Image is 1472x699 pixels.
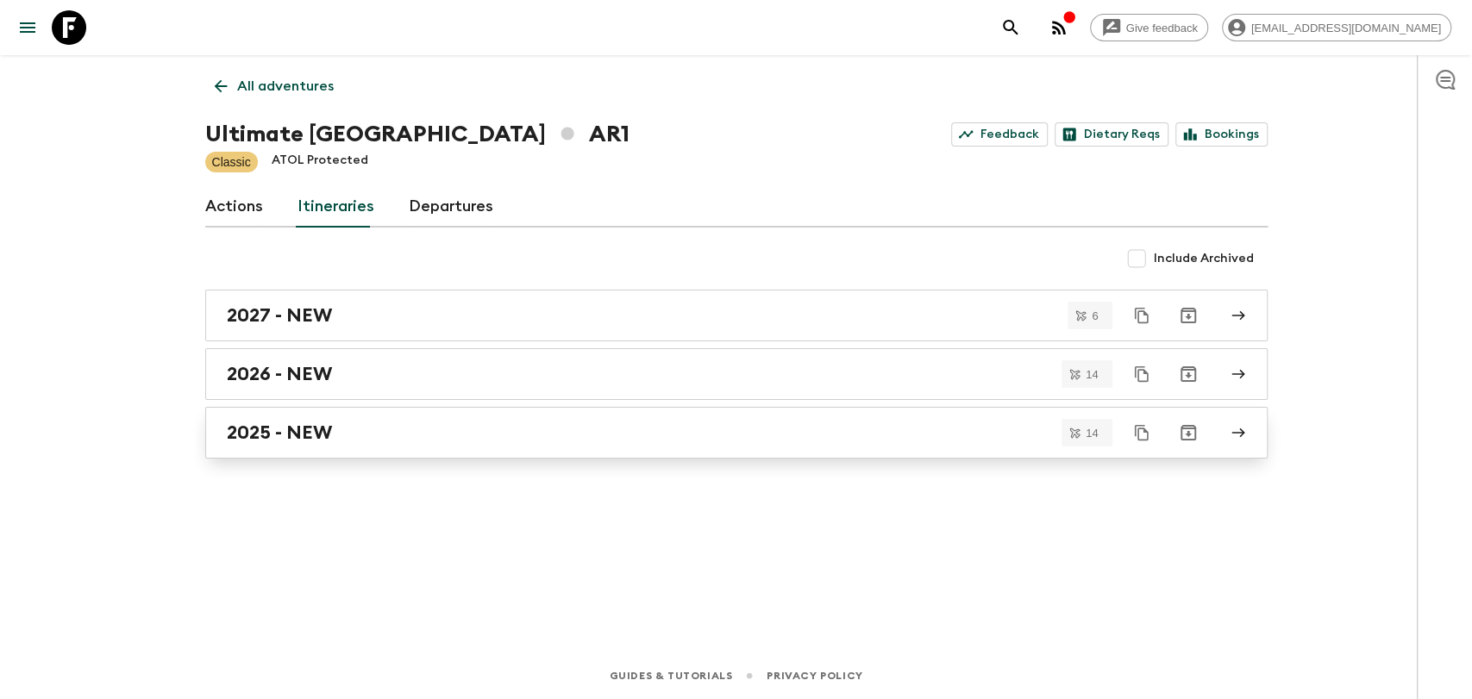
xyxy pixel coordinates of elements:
h1: Ultimate [GEOGRAPHIC_DATA] AR1 [205,117,630,152]
a: Guides & Tutorials [609,666,732,685]
h2: 2027 - NEW [227,304,332,327]
p: ATOL Protected [272,152,368,172]
a: Departures [409,186,493,228]
a: 2025 - NEW [205,407,1268,459]
p: Classic [212,153,251,171]
a: All adventures [205,69,343,103]
button: menu [10,10,45,45]
button: Duplicate [1126,300,1157,331]
button: Duplicate [1126,359,1157,390]
button: Duplicate [1126,417,1157,448]
a: Privacy Policy [767,666,862,685]
button: Archive [1171,415,1206,450]
span: 14 [1075,428,1108,439]
button: search adventures [993,10,1028,45]
a: 2026 - NEW [205,348,1268,400]
span: [EMAIL_ADDRESS][DOMAIN_NAME] [1242,22,1450,34]
h2: 2025 - NEW [227,421,332,444]
span: 14 [1075,369,1108,380]
span: Include Archived [1154,250,1254,267]
a: Actions [205,186,263,228]
a: Itineraries [298,186,374,228]
a: Bookings [1175,122,1268,147]
a: Feedback [951,122,1048,147]
span: Give feedback [1117,22,1207,34]
div: [EMAIL_ADDRESS][DOMAIN_NAME] [1222,14,1451,41]
a: Dietary Reqs [1055,122,1168,147]
p: All adventures [237,76,334,97]
button: Archive [1171,298,1206,333]
a: 2027 - NEW [205,290,1268,341]
span: 6 [1081,310,1108,321]
a: Give feedback [1090,14,1208,41]
h2: 2026 - NEW [227,363,332,385]
button: Archive [1171,357,1206,391]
